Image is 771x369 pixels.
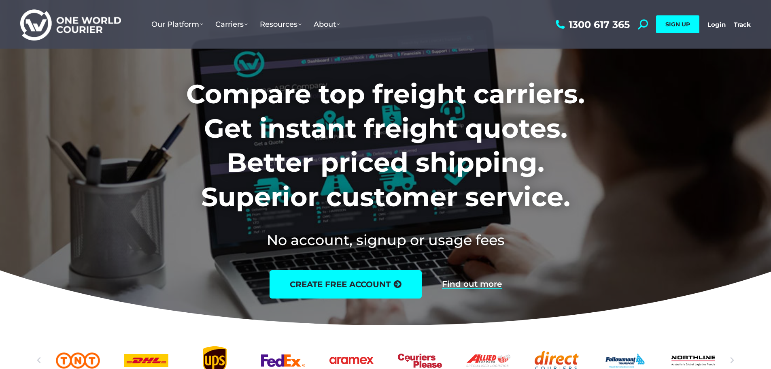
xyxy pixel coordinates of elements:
a: 1300 617 365 [554,19,630,30]
a: Our Platform [145,12,209,37]
span: SIGN UP [665,21,690,28]
a: Login [707,21,726,28]
h2: No account, signup or usage fees [133,230,638,250]
span: Carriers [215,20,248,29]
a: Resources [254,12,308,37]
a: SIGN UP [656,15,699,33]
a: About [308,12,346,37]
span: Resources [260,20,302,29]
a: create free account [270,270,422,299]
span: About [314,20,340,29]
a: Find out more [442,280,502,289]
a: Carriers [209,12,254,37]
a: Track [734,21,751,28]
span: Our Platform [151,20,203,29]
h1: Compare top freight carriers. Get instant freight quotes. Better priced shipping. Superior custom... [133,77,638,214]
img: One World Courier [20,8,121,41]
